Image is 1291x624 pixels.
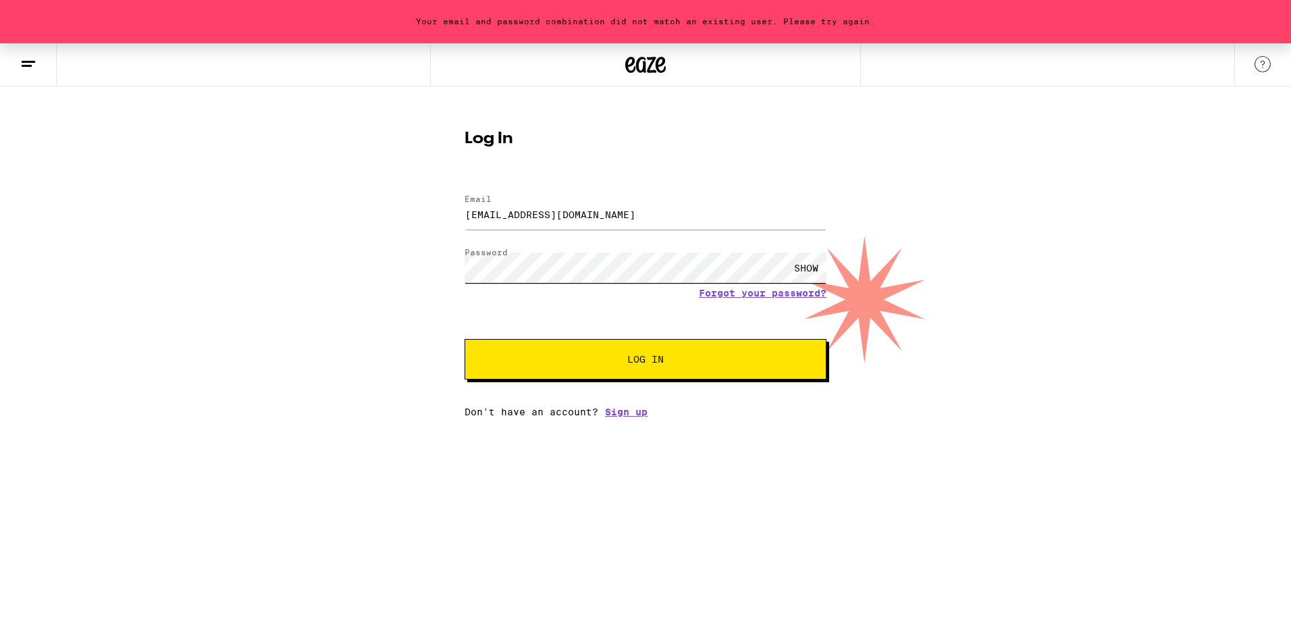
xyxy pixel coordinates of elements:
[465,199,826,230] input: Email
[465,407,826,417] div: Don't have an account?
[786,253,826,283] div: SHOW
[699,288,826,298] a: Forgot your password?
[605,407,648,417] a: Sign up
[465,248,508,257] label: Password
[465,131,826,147] h1: Log In
[465,339,826,380] button: Log In
[627,355,664,364] span: Log In
[465,194,492,203] label: Email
